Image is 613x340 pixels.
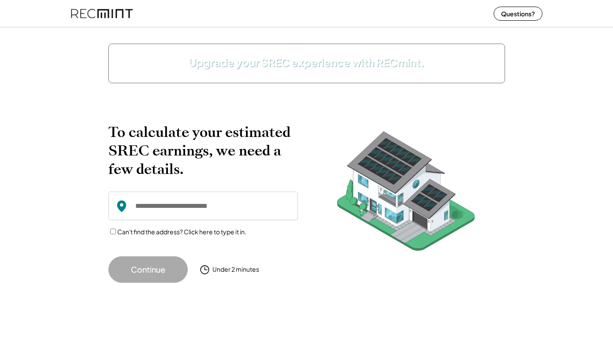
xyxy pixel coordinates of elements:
[212,265,259,274] div: Under 2 minutes
[320,123,492,264] img: RecMintArtboard%207.png
[108,123,298,178] h2: To calculate your estimated SREC earnings, we need a few details.
[71,2,133,25] img: recmint-logotype%403x%20%281%29.jpeg
[189,55,424,70] div: Upgrade your SREC experience with RECmint.
[108,256,188,283] button: Continue
[494,7,542,21] button: Questions?
[117,228,246,236] label: Can't find the address? Click here to type it in.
